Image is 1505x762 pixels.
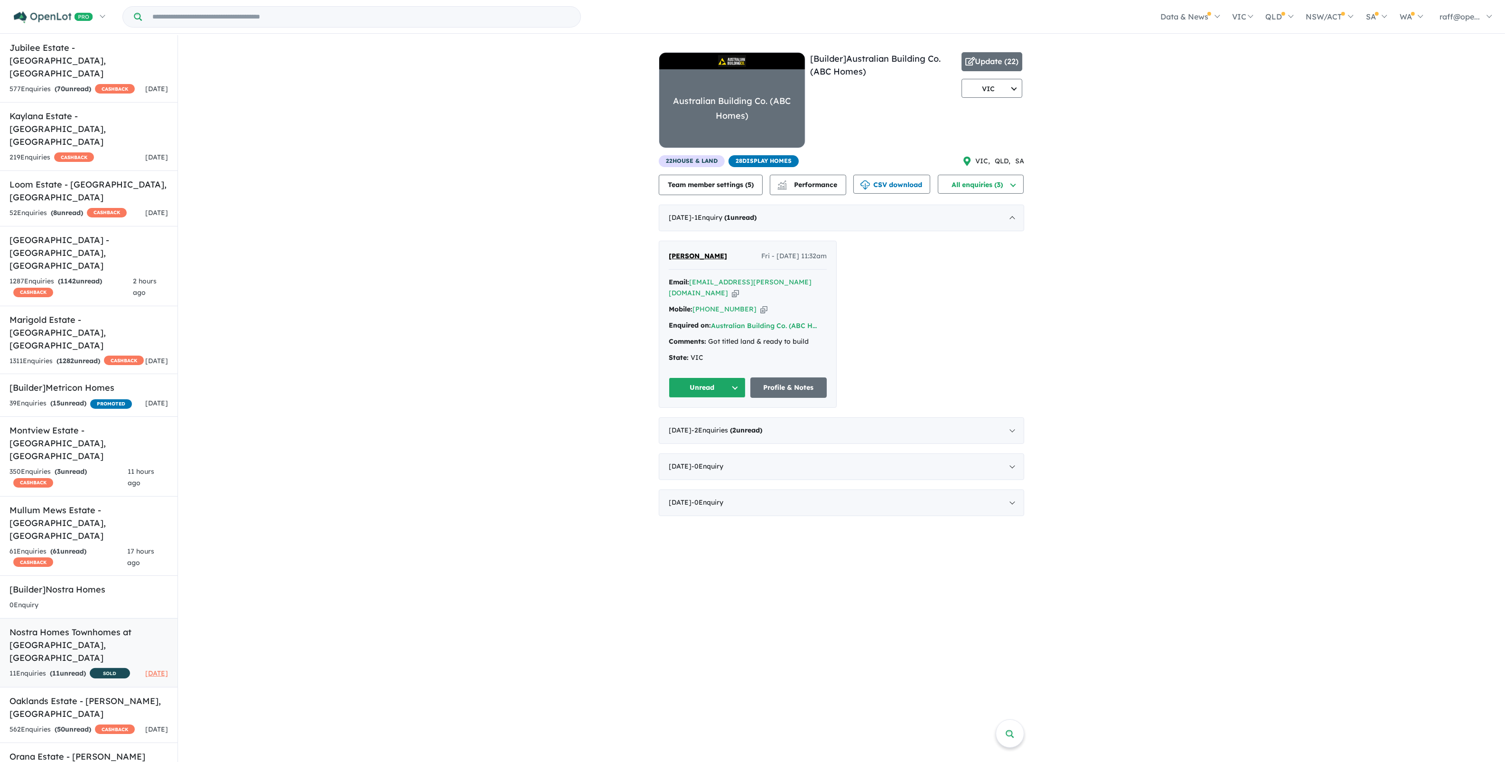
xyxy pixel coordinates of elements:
[9,668,130,680] div: 11 Enquir ies
[9,546,127,569] div: 61 Enquir ies
[58,277,102,285] strong: ( unread)
[732,426,736,434] span: 2
[659,417,1024,444] div: [DATE]
[9,110,168,148] h5: Kaylana Estate - [GEOGRAPHIC_DATA] , [GEOGRAPHIC_DATA]
[692,498,723,507] span: - 0 Enquir y
[145,85,168,93] span: [DATE]
[95,724,135,734] span: CASHBACK
[50,669,86,677] strong: ( unread)
[779,180,837,189] span: Performance
[9,178,168,204] h5: Loom Estate - [GEOGRAPHIC_DATA] , [GEOGRAPHIC_DATA]
[144,7,579,27] input: Try estate name, suburb, builder or developer
[87,208,127,217] span: CASHBACK
[57,85,65,93] span: 70
[692,426,762,434] span: - 2 Enquir ies
[9,84,135,95] div: 577 Enquir ies
[9,152,94,163] div: 219 Enquir ies
[9,356,144,367] div: 1311 Enquir ies
[853,175,930,194] button: CSV download
[127,547,154,567] span: 17 hours ago
[55,725,91,734] strong: ( unread)
[659,155,725,167] span: 22 House & Land
[1440,12,1480,21] span: raff@ope...
[659,52,805,155] a: Australian Building Co. (ABC Homes)Australian Building Co. (ABC Homes)
[9,398,132,409] div: 39 Enquir ies
[13,557,53,567] span: CASHBACK
[669,337,706,346] strong: Comments:
[669,305,692,313] strong: Mobile:
[14,11,93,23] img: Openlot PRO Logo White
[9,626,168,664] h5: Nostra Homes Townhomes at [GEOGRAPHIC_DATA] , [GEOGRAPHIC_DATA]
[730,426,762,434] strong: ( unread)
[669,377,746,398] button: Unread
[1015,156,1024,167] span: SA
[50,547,86,555] strong: ( unread)
[104,356,144,365] span: CASHBACK
[669,278,812,298] a: [EMAIL_ADDRESS][PERSON_NAME][DOMAIN_NAME]
[145,208,168,217] span: [DATE]
[13,478,53,488] span: CASHBACK
[760,304,767,314] button: Copy
[777,183,787,189] img: bar-chart.svg
[9,600,38,611] div: 0 Enquir y
[9,724,135,735] div: 562 Enquir ies
[711,321,817,330] a: Australian Building Co. (ABC H...
[860,180,870,190] img: download icon
[51,208,83,217] strong: ( unread)
[9,41,168,80] h5: Jubilee Estate - [GEOGRAPHIC_DATA] , [GEOGRAPHIC_DATA]
[53,399,60,407] span: 15
[9,313,168,352] h5: Marigold Estate - [GEOGRAPHIC_DATA] , [GEOGRAPHIC_DATA]
[718,55,746,67] img: Australian Building Co. (ABC Homes)
[9,276,133,299] div: 1287 Enquir ies
[54,152,94,162] span: CASHBACK
[669,251,727,262] a: [PERSON_NAME]
[669,336,827,348] div: Got titled land & ready to build
[53,547,60,555] span: 61
[9,504,168,542] h5: Mullum Mews Estate - [GEOGRAPHIC_DATA] , [GEOGRAPHIC_DATA]
[669,353,689,362] strong: State:
[145,399,168,407] span: [DATE]
[729,155,799,167] span: 28 Display Homes
[659,205,1024,231] div: [DATE]
[770,175,846,195] button: Performance
[810,53,941,77] a: [Builder]Australian Building Co. (ABC Homes)
[9,207,127,219] div: 52 Enquir ies
[711,321,817,331] button: Australian Building Co. (ABC H...
[9,234,168,272] h5: [GEOGRAPHIC_DATA] - [GEOGRAPHIC_DATA] , [GEOGRAPHIC_DATA]
[659,175,763,195] button: Team member settings (5)
[732,288,739,298] button: Copy
[748,180,751,189] span: 5
[9,466,128,489] div: 350 Enquir ies
[145,357,168,365] span: [DATE]
[975,156,990,167] span: VIC ,
[669,352,827,364] div: VIC
[778,180,786,186] img: line-chart.svg
[659,489,1024,516] div: [DATE]
[59,357,74,365] span: 1282
[692,305,757,313] a: [PHONE_NUMBER]
[669,321,711,329] strong: Enquired on:
[55,85,91,93] strong: ( unread)
[938,175,1024,194] button: All enquiries (3)
[60,277,76,285] span: 1142
[52,669,60,677] span: 11
[56,357,100,365] strong: ( unread)
[9,381,168,394] h5: [Builder] Metricon Homes
[55,467,87,476] strong: ( unread)
[727,213,730,222] span: 1
[145,669,168,677] span: [DATE]
[133,277,157,297] span: 2 hours ago
[995,156,1010,167] span: QLD ,
[9,695,168,720] h5: Oaklands Estate - [PERSON_NAME] , [GEOGRAPHIC_DATA]
[659,453,1024,480] div: [DATE]
[145,725,168,734] span: [DATE]
[724,213,757,222] strong: ( unread)
[95,84,135,94] span: CASHBACK
[90,668,130,678] span: SOLD
[9,583,168,596] h5: [Builder] Nostra Homes
[692,462,723,470] span: - 0 Enquir y
[659,94,805,123] div: Australian Building Co. (ABC Homes)
[669,278,689,286] strong: Email:
[962,52,1022,71] button: Update (22)
[962,79,1022,98] button: VIC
